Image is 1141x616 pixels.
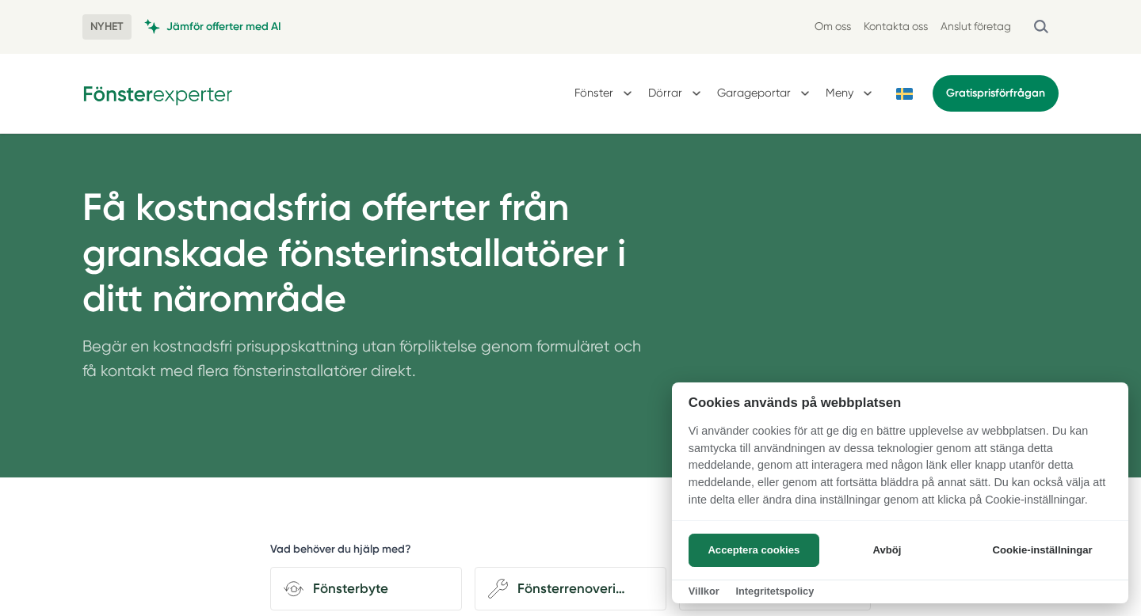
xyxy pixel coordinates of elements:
button: Cookie-inställningar [973,534,1112,567]
h2: Cookies används på webbplatsen [672,395,1128,410]
button: Acceptera cookies [689,534,819,567]
a: Integritetspolicy [735,585,814,597]
p: Vi använder cookies för att ge dig en bättre upplevelse av webbplatsen. Du kan samtycka till anvä... [672,423,1128,519]
a: Villkor [689,585,719,597]
button: Avböj [824,534,950,567]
